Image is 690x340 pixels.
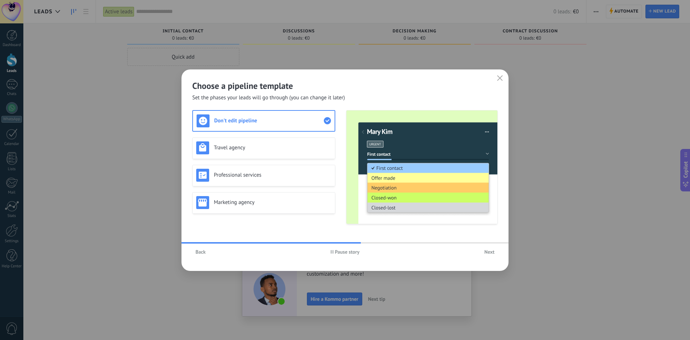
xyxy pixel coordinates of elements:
[484,249,494,254] span: Next
[214,199,331,206] h3: Marketing agency
[192,246,209,257] button: Back
[481,246,498,257] button: Next
[214,144,331,151] h3: Travel agency
[192,94,345,101] span: Set the phases your leads will go through (you can change it later)
[327,246,363,257] button: Pause story
[192,80,498,91] h2: Choose a pipeline template
[214,117,324,124] h3: Don't edit pipeline
[335,249,360,254] span: Pause story
[195,249,206,254] span: Back
[214,172,331,178] h3: Professional services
